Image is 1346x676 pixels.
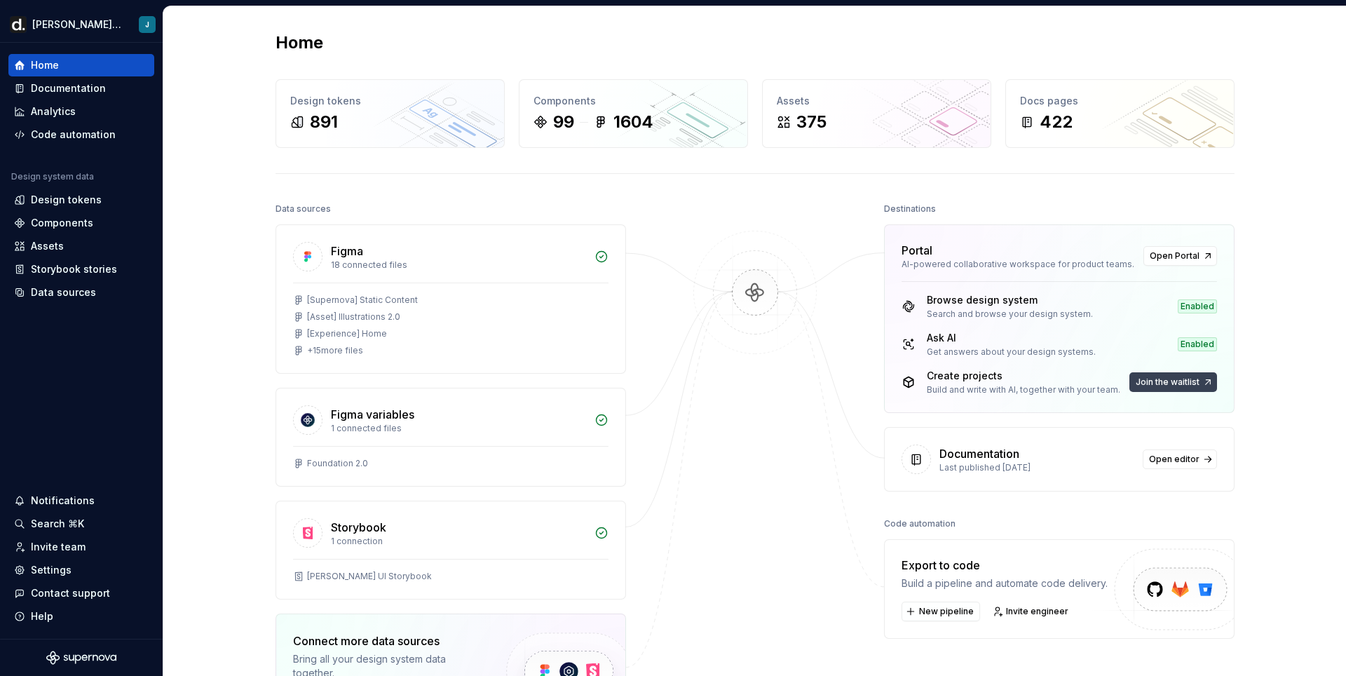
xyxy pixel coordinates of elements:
a: Data sources [8,281,154,304]
div: Destinations [884,199,936,219]
div: 99 [553,111,574,133]
div: Help [31,609,53,623]
span: Join the waitlist [1136,377,1199,388]
button: Contact support [8,582,154,604]
button: Search ⌘K [8,513,154,535]
div: Figma [331,243,363,259]
div: Notifications [31,494,95,508]
a: Storybook1 connection[PERSON_NAME] UI Storybook [276,501,626,600]
div: + 15 more files [307,345,363,356]
div: Browse design system [927,293,1093,307]
span: Open editor [1149,454,1199,465]
button: Help [8,605,154,628]
span: Open Portal [1150,250,1199,262]
div: Export to code [902,557,1108,574]
div: Assets [31,239,64,253]
div: Connect more data sources [293,633,482,649]
a: Figma18 connected files[Supernova] Static Content[Asset] Illustrations 2.0[Experience] Home+15mor... [276,224,626,374]
span: New pipeline [919,606,974,617]
div: [PERSON_NAME] UI Storybook [307,571,432,582]
div: [Supernova] Static Content [307,295,418,306]
div: Enabled [1178,337,1217,351]
a: Analytics [8,100,154,123]
a: Storybook stories [8,258,154,280]
div: Storybook [331,519,386,536]
a: Assets [8,235,154,257]
a: Invite engineer [988,602,1075,621]
div: Data sources [31,285,96,299]
div: Analytics [31,104,76,119]
div: Design tokens [31,193,102,207]
div: Ask AI [927,331,1096,345]
div: Build a pipeline and automate code delivery. [902,576,1108,590]
svg: Supernova Logo [46,651,116,665]
div: Enabled [1178,299,1217,313]
div: 18 connected files [331,259,586,271]
a: Code automation [8,123,154,146]
div: 1604 [613,111,653,133]
a: Design tokens [8,189,154,211]
a: Invite team [8,536,154,558]
div: Figma variables [331,406,414,423]
div: Docs pages [1020,94,1220,108]
div: [Experience] Home [307,328,387,339]
button: Notifications [8,489,154,512]
span: Invite engineer [1006,606,1068,617]
div: Foundation 2.0 [307,458,368,469]
a: Design tokens891 [276,79,505,148]
div: 375 [796,111,827,133]
div: Get answers about your design systems. [927,346,1096,358]
a: Home [8,54,154,76]
a: Open editor [1143,449,1217,469]
div: Search ⌘K [31,517,84,531]
button: Join the waitlist [1129,372,1217,392]
div: Design tokens [290,94,490,108]
div: Design system data [11,171,94,182]
button: New pipeline [902,602,980,621]
div: Invite team [31,540,86,554]
div: 1 connected files [331,423,586,434]
div: Components [533,94,733,108]
div: AI-powered collaborative workspace for product teams. [902,259,1135,270]
div: Code automation [884,514,956,534]
div: Storybook stories [31,262,117,276]
h2: Home [276,32,323,54]
a: Figma variables1 connected filesFoundation 2.0 [276,388,626,487]
div: Components [31,216,93,230]
div: Code automation [31,128,116,142]
div: Assets [777,94,977,108]
div: Home [31,58,59,72]
a: Components [8,212,154,234]
div: [PERSON_NAME] UI [32,18,122,32]
div: Data sources [276,199,331,219]
div: Create projects [927,369,1120,383]
div: Settings [31,563,72,577]
a: Documentation [8,77,154,100]
a: Assets375 [762,79,991,148]
div: Contact support [31,586,110,600]
div: Last published [DATE] [939,462,1134,473]
div: Search and browse your design system. [927,309,1093,320]
div: Portal [902,242,932,259]
div: 891 [310,111,338,133]
div: Documentation [939,445,1019,462]
div: Build and write with AI, together with your team. [927,384,1120,396]
img: b918d911-6884-482e-9304-cbecc30deec6.png [10,16,27,33]
a: Docs pages422 [1005,79,1235,148]
button: [PERSON_NAME] UIJ [3,9,160,39]
a: Settings [8,559,154,581]
div: Documentation [31,81,106,95]
div: [Asset] Illustrations 2.0 [307,311,400,323]
div: 422 [1040,111,1073,133]
a: Open Portal [1143,246,1217,266]
div: 1 connection [331,536,586,547]
a: Components991604 [519,79,748,148]
div: J [145,19,149,30]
